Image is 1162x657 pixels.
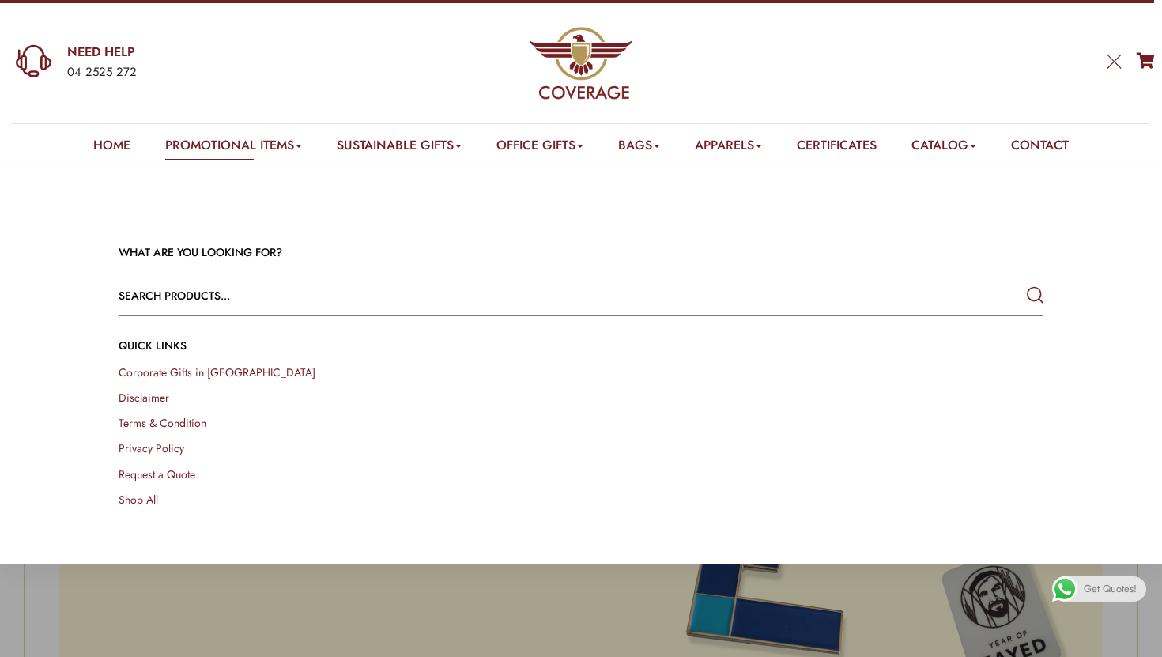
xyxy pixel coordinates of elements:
[1084,576,1137,602] span: Get Quotes!
[119,492,158,508] a: Shop All
[67,43,379,61] a: NEED HELP
[93,136,130,160] a: Home
[119,364,315,380] a: Corporate Gifts in [GEOGRAPHIC_DATA]
[695,136,762,160] a: Apparels
[911,136,976,160] a: Catalog
[119,277,858,315] input: Search products...
[119,245,1043,261] h3: WHAT ARE YOU LOOKING FOR?
[119,440,184,456] a: Privacy Policy
[67,62,379,83] div: 04 2525 272
[119,390,169,406] a: Disclaimer
[1011,136,1069,160] a: Contact
[119,415,206,431] a: Terms & Condition
[119,338,1043,354] h4: QUICK LINKs
[119,466,195,481] a: Request a Quote
[618,136,660,160] a: Bags
[797,136,877,160] a: Certificates
[165,136,302,160] a: Promotional Items
[337,136,462,160] a: Sustainable Gifts
[496,136,583,160] a: Office Gifts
